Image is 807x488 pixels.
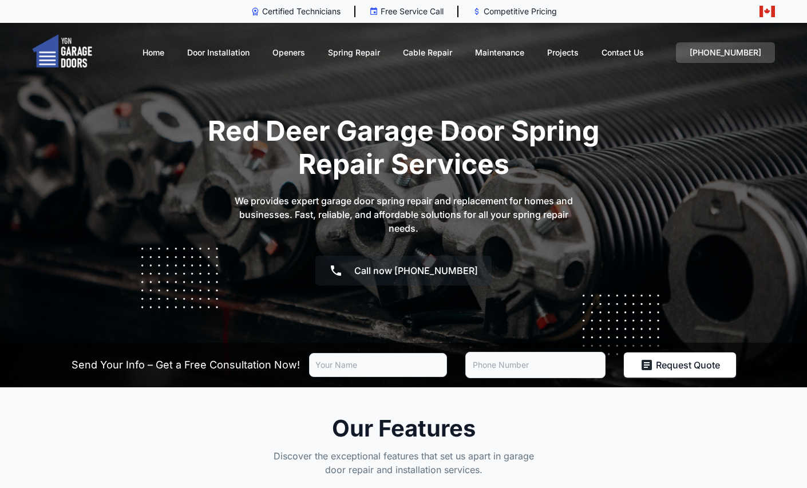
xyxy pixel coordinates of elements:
input: Phone Number [465,352,606,378]
a: Door Installation [187,33,250,72]
input: Your Name [309,353,447,377]
p: We provides expert garage door spring repair and replacement for homes and businesses. Fast, reli... [232,194,575,235]
h2: Our Features [265,415,543,442]
p: Certified Technicians [262,6,341,17]
p: Discover the exceptional features that set us apart in garage door repair and installation services. [265,449,543,477]
p: Send Your Info – Get a Free Consultation Now! [72,357,300,373]
img: logo [32,34,92,71]
a: [PHONE_NUMBER] [676,42,775,63]
a: Call now [PHONE_NUMBER] [315,256,492,285]
a: Maintenance [475,33,524,72]
h1: Red Deer Garage Door Spring Repair Services [180,114,627,180]
span: [PHONE_NUMBER] [690,47,761,57]
p: Competitive Pricing [484,6,557,17]
a: Contact Us [602,33,644,72]
a: Cable Repair [403,33,452,72]
a: Openers [272,33,305,72]
a: Projects [547,33,579,72]
a: Spring Repair [328,33,380,72]
button: Request Quote [624,352,736,378]
a: Home [143,33,164,72]
p: Free Service Call [381,6,444,17]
